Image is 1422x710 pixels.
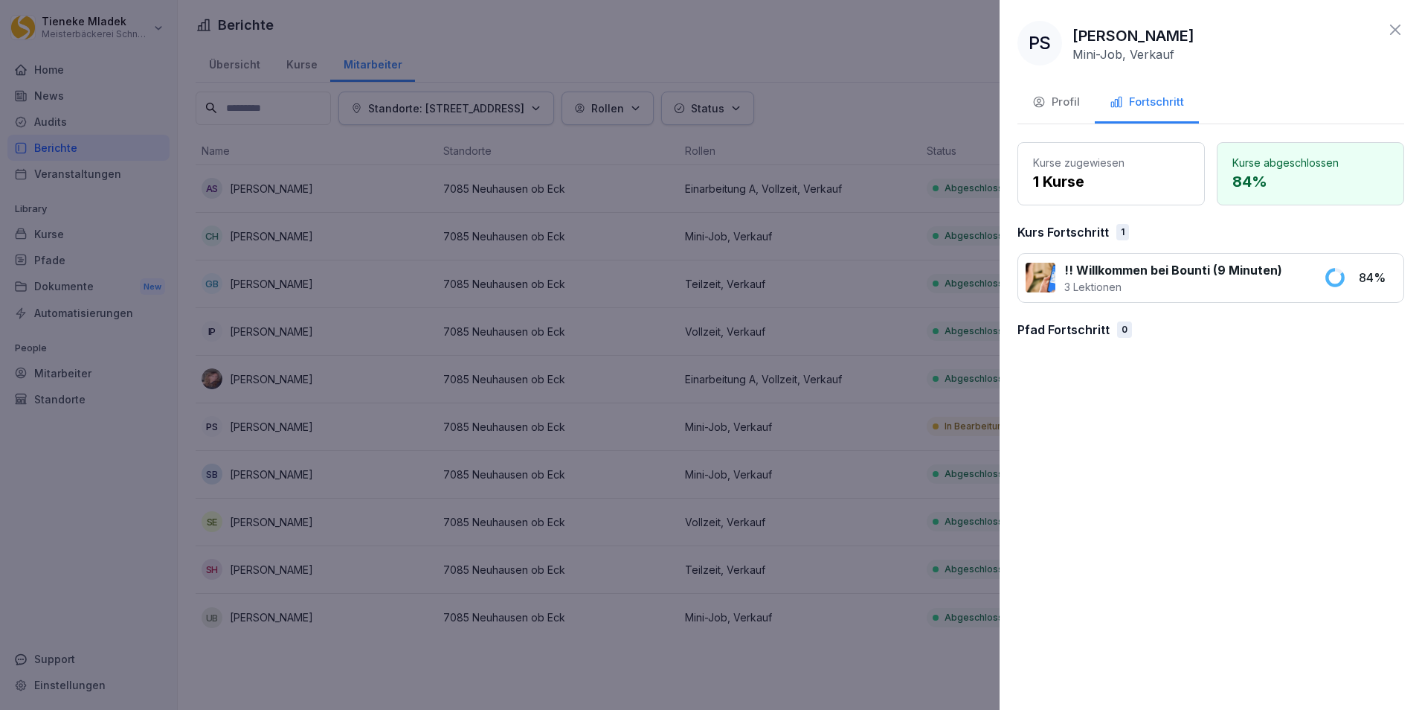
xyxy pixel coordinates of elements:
p: Pfad Fortschritt [1017,321,1110,339]
p: Kurs Fortschritt [1017,223,1109,241]
p: [PERSON_NAME] [1072,25,1194,47]
p: 1 Kurse [1033,170,1189,193]
button: Fortschritt [1095,83,1199,124]
div: Profil [1032,94,1080,111]
button: Profil [1017,83,1095,124]
div: 0 [1117,322,1132,338]
p: 3 Lektionen [1064,279,1282,295]
div: PS [1017,21,1062,65]
p: Mini-Job, Verkauf [1072,47,1174,62]
div: 1 [1116,224,1129,240]
p: !! Willkommen bei Bounti (9 Minuten) [1064,261,1282,279]
p: Kurse abgeschlossen [1232,155,1389,170]
p: Kurse zugewiesen [1033,155,1189,170]
p: 84 % [1359,269,1396,287]
div: Fortschritt [1110,94,1184,111]
p: 84 % [1232,170,1389,193]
